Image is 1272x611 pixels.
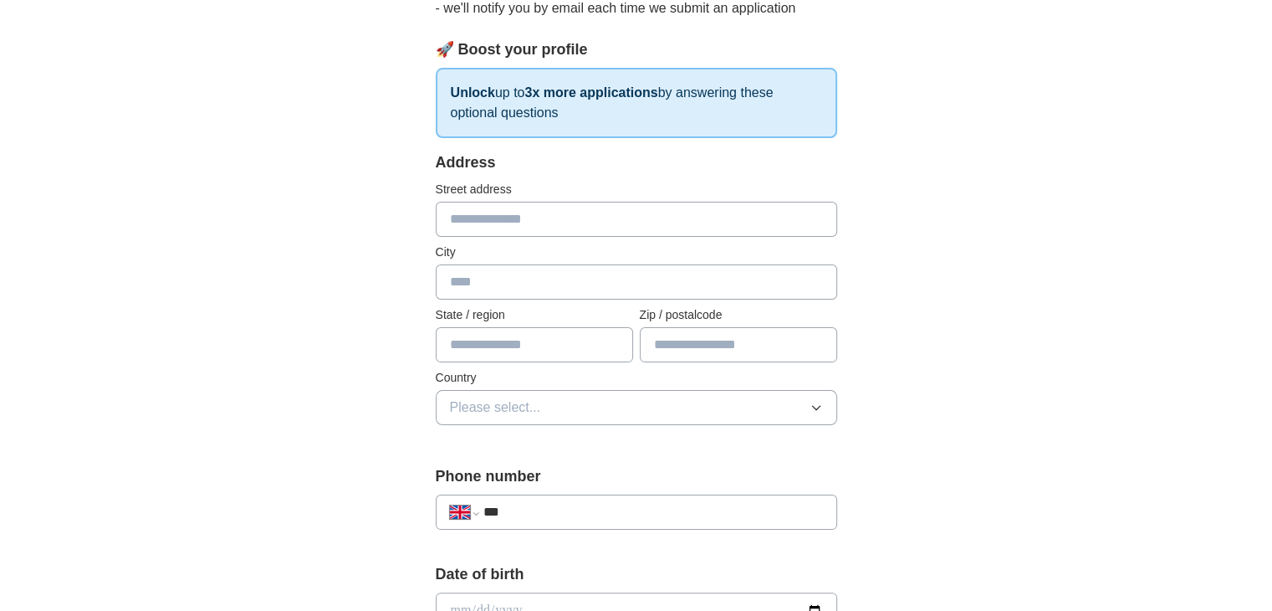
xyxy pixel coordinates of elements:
[436,306,633,324] label: State / region
[451,85,495,100] strong: Unlock
[436,68,837,138] p: up to by answering these optional questions
[524,85,657,100] strong: 3x more applications
[436,369,837,387] label: Country
[436,390,837,425] button: Please select...
[436,465,837,488] label: Phone number
[436,563,837,586] label: Date of birth
[436,151,837,174] div: Address
[450,398,541,418] span: Please select...
[640,306,837,324] label: Zip / postalcode
[436,244,837,261] label: City
[436,181,837,198] label: Street address
[436,39,837,61] div: 🚀 Boost your profile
